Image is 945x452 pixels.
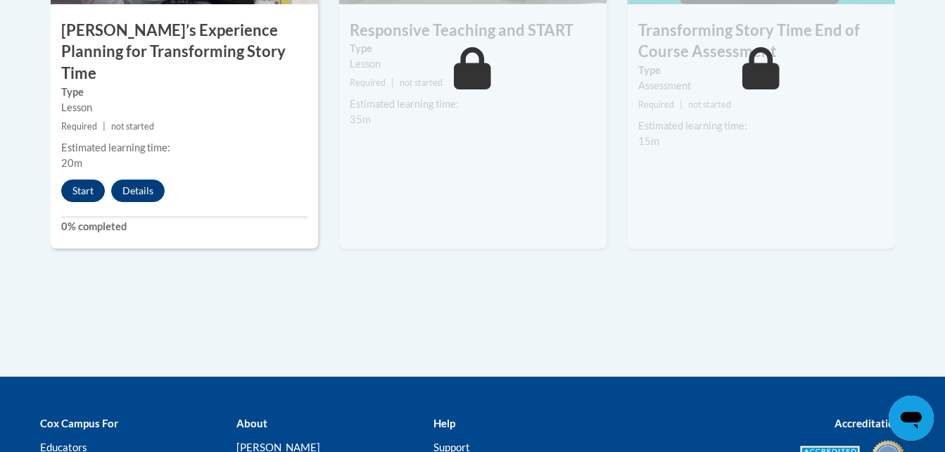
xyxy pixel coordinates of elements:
div: Lesson [350,56,596,72]
span: not started [400,77,443,88]
label: Type [350,41,596,56]
h3: [PERSON_NAME]’s Experience Planning for Transforming Story Time [51,20,318,84]
span: | [391,77,394,88]
div: Assessment [638,78,884,94]
div: Lesson [61,100,307,115]
span: | [680,99,683,110]
span: Required [638,99,674,110]
div: Estimated learning time: [638,118,884,134]
span: | [103,121,106,132]
iframe: Button to launch messaging window [889,396,934,441]
span: 20m [61,157,82,169]
span: 35m [350,113,371,125]
div: Estimated learning time: [350,96,596,112]
b: Accreditations [835,417,906,429]
div: Estimated learning time: [61,140,307,156]
span: not started [111,121,154,132]
h3: Transforming Story Time End of Course Assessment [628,20,895,63]
b: About [236,417,267,429]
b: Help [433,417,455,429]
button: Start [61,180,105,202]
label: Type [638,63,884,78]
h3: Responsive Teaching and START [339,20,607,42]
b: Cox Campus For [40,417,118,429]
label: Type [61,84,307,100]
label: 0% completed [61,219,307,234]
span: Required [61,121,97,132]
span: Required [350,77,386,88]
span: not started [688,99,731,110]
button: Details [111,180,165,202]
span: 15m [638,135,659,147]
